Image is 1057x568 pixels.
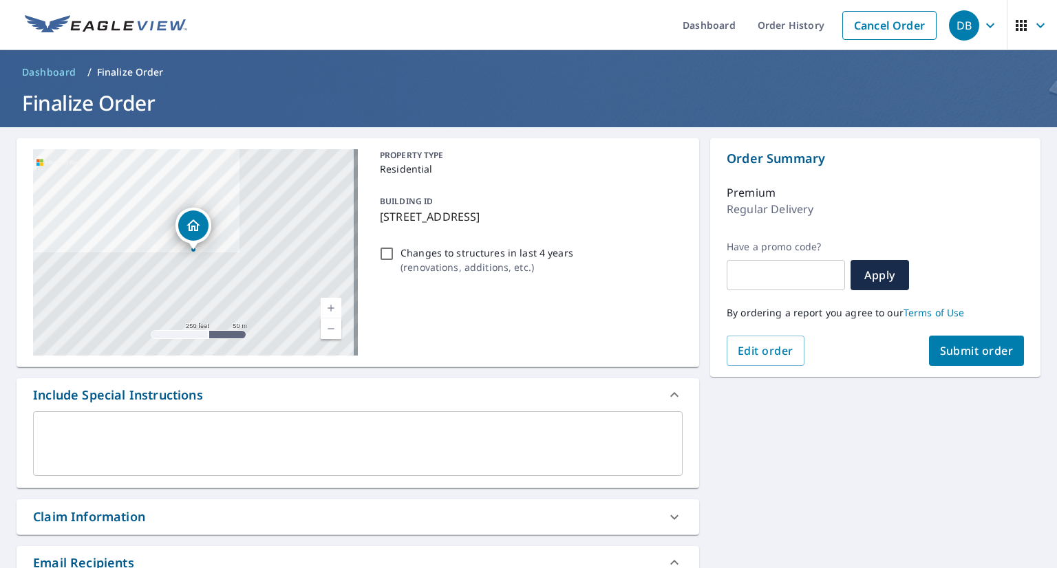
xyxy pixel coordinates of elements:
[949,10,979,41] div: DB
[727,184,776,201] p: Premium
[842,11,937,40] a: Cancel Order
[727,307,1024,319] p: By ordering a report you agree to our
[175,208,211,250] div: Dropped pin, building 1, Residential property, 104 Laysan Teal Ct Church Hill, MD 21623
[321,298,341,318] a: Current Level 17, Zoom In
[401,260,573,274] p: ( renovations, additions, etc. )
[17,89,1040,117] h1: Finalize Order
[33,386,203,404] div: Include Special Instructions
[904,306,965,319] a: Terms of Use
[929,336,1025,366] button: Submit order
[727,336,804,366] button: Edit order
[738,343,793,358] span: Edit order
[727,201,813,217] p: Regular Delivery
[87,64,92,80] li: /
[17,499,699,534] div: Claim Information
[862,267,898,283] span: Apply
[380,195,433,207] p: BUILDING ID
[380,162,677,176] p: Residential
[380,208,677,225] p: [STREET_ADDRESS]
[22,65,76,79] span: Dashboard
[17,378,699,411] div: Include Special Instructions
[33,507,145,526] div: Claim Information
[97,65,164,79] p: Finalize Order
[321,318,341,339] a: Current Level 17, Zoom Out
[727,149,1024,168] p: Order Summary
[940,343,1014,358] span: Submit order
[851,260,909,290] button: Apply
[401,245,573,260] p: Changes to structures in last 4 years
[727,241,845,253] label: Have a promo code?
[17,61,1040,83] nav: breadcrumb
[380,149,677,162] p: PROPERTY TYPE
[25,15,187,36] img: EV Logo
[17,61,82,83] a: Dashboard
